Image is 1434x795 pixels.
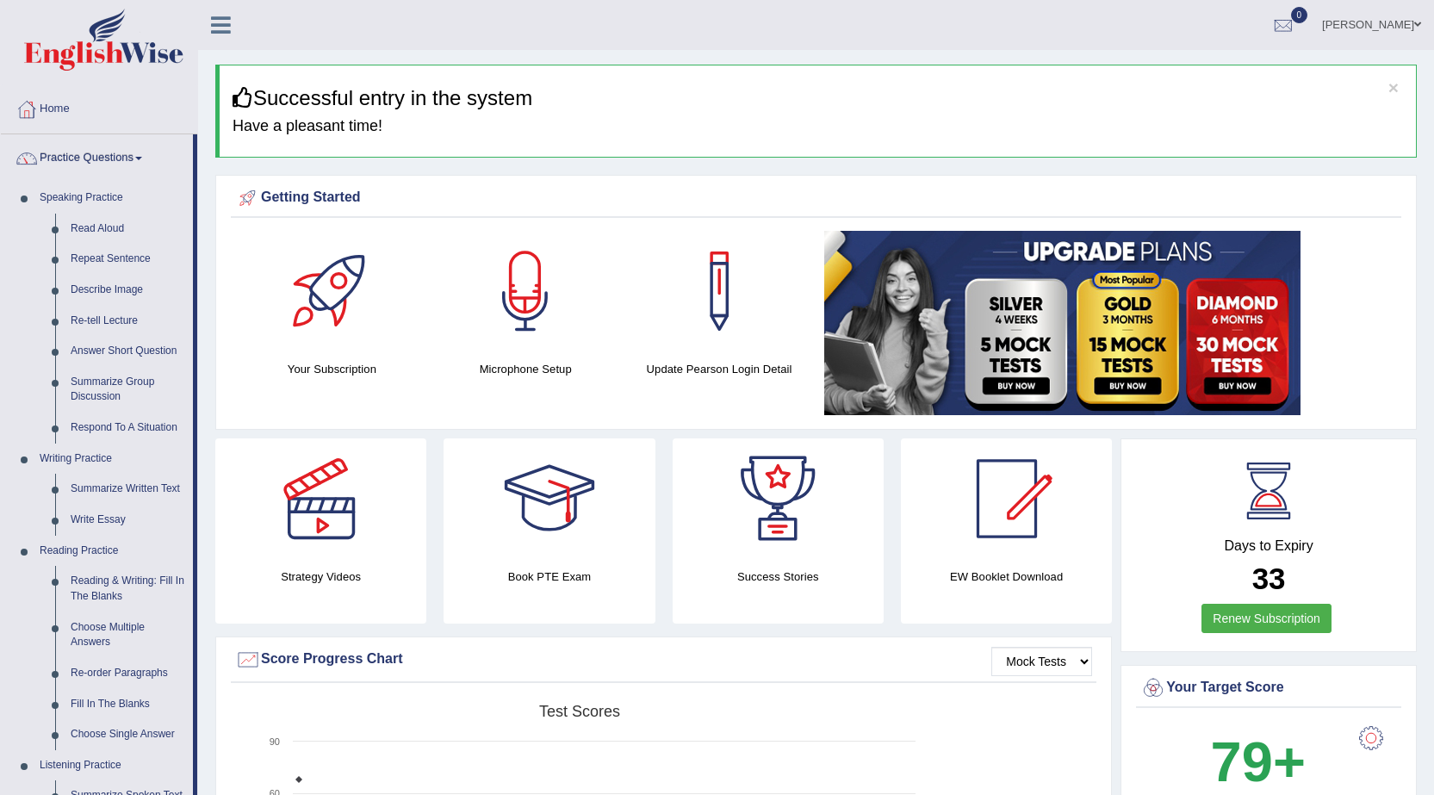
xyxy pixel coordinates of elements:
h4: Success Stories [673,568,884,586]
a: Repeat Sentence [63,244,193,275]
h3: Successful entry in the system [233,87,1403,109]
h4: Your Subscription [244,360,420,378]
a: Choose Multiple Answers [63,612,193,658]
a: Summarize Written Text [63,474,193,505]
a: Read Aloud [63,214,193,245]
tspan: Test scores [539,703,620,720]
a: Re-order Paragraphs [63,658,193,689]
a: Listening Practice [32,750,193,781]
h4: Days to Expiry [1140,538,1397,554]
b: 79+ [1211,730,1306,793]
a: Renew Subscription [1201,604,1332,633]
a: Re-tell Lecture [63,306,193,337]
a: Speaking Practice [32,183,193,214]
a: Answer Short Question [63,336,193,367]
a: Home [1,85,197,128]
a: Practice Questions [1,134,193,177]
div: Your Target Score [1140,675,1397,701]
h4: Strategy Videos [215,568,426,586]
a: Fill In The Blanks [63,689,193,720]
img: small5.jpg [824,231,1301,415]
a: Choose Single Answer [63,719,193,750]
b: 33 [1252,562,1286,595]
a: Reading & Writing: Fill In The Blanks [63,566,193,612]
h4: EW Booklet Download [901,568,1112,586]
span: 0 [1291,7,1308,23]
a: Writing Practice [32,444,193,475]
a: Reading Practice [32,536,193,567]
a: Write Essay [63,505,193,536]
text: 90 [270,736,280,747]
a: Describe Image [63,275,193,306]
div: Getting Started [235,185,1397,211]
button: × [1388,78,1399,96]
h4: Microphone Setup [438,360,614,378]
a: Respond To A Situation [63,413,193,444]
h4: Book PTE Exam [444,568,655,586]
h4: Update Pearson Login Detail [631,360,808,378]
a: Summarize Group Discussion [63,367,193,413]
h4: Have a pleasant time! [233,118,1403,135]
div: Score Progress Chart [235,647,1092,673]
